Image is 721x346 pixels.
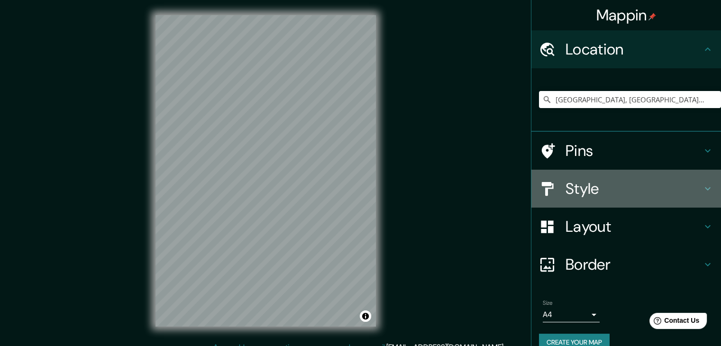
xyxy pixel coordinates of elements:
div: Pins [531,132,721,170]
div: Layout [531,208,721,246]
input: Pick your city or area [539,91,721,108]
div: A4 [543,307,600,322]
h4: Style [566,179,702,198]
h4: Mappin [596,6,657,25]
label: Size [543,299,553,307]
h4: Layout [566,217,702,236]
h4: Location [566,40,702,59]
div: Border [531,246,721,283]
h4: Pins [566,141,702,160]
h4: Border [566,255,702,274]
img: pin-icon.png [648,13,656,20]
iframe: Help widget launcher [637,309,711,336]
div: Style [531,170,721,208]
div: Location [531,30,721,68]
button: Toggle attribution [360,310,371,322]
canvas: Map [155,15,376,327]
